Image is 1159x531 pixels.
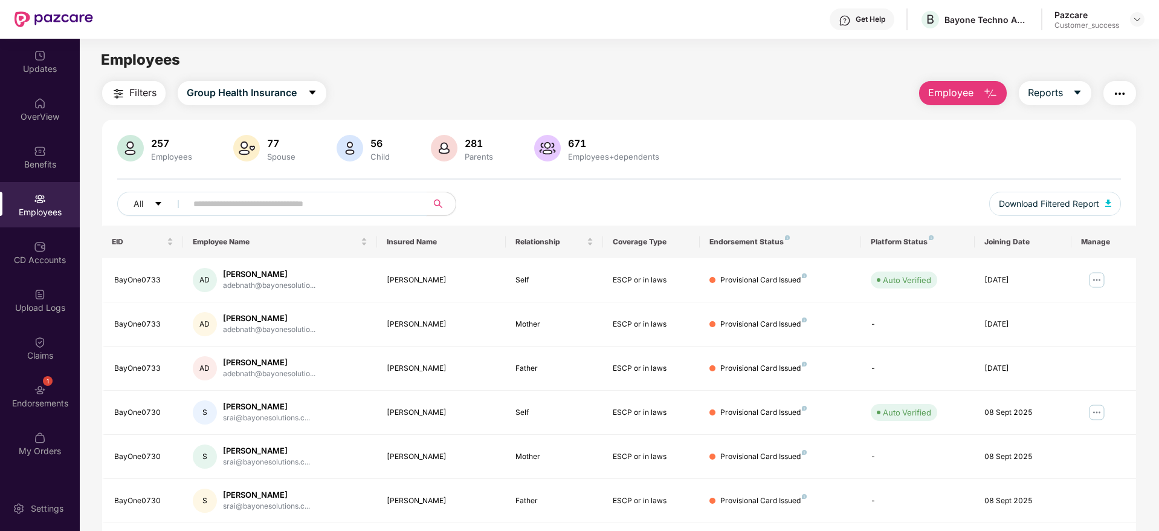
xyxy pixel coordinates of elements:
[883,406,931,419] div: Auto Verified
[34,288,46,301] img: svg+xml;base64,PHN2ZyBpZD0iVXBsb2FkX0xvZ3MiIGRhdGEtbmFtZT0iVXBsb2FkIExvZ3MiIHhtbG5zPSJodHRwOi8vd3...
[975,226,1071,258] th: Joining Date
[1132,15,1142,24] img: svg+xml;base64,PHN2ZyBpZD0iRHJvcGRvd24tMzJ4MzIiIHhtbG5zPSJodHRwOi8vd3d3LnczLm9yZy8yMDAwL3N2ZyIgd2...
[566,137,662,149] div: 671
[223,357,315,368] div: [PERSON_NAME]
[265,152,298,161] div: Spouse
[15,11,93,27] img: New Pazcare Logo
[861,479,974,523] td: -
[223,313,315,324] div: [PERSON_NAME]
[515,237,584,247] span: Relationship
[566,152,662,161] div: Employees+dependents
[515,275,593,286] div: Self
[193,445,217,469] div: S
[506,226,602,258] th: Relationship
[223,445,310,457] div: [PERSON_NAME]
[861,347,974,391] td: -
[944,14,1029,25] div: Bayone Techno Advisors Private Limited
[720,363,807,374] div: Provisional Card Issued
[114,363,173,374] div: BayOne0733
[802,273,807,278] img: svg+xml;base64,PHN2ZyB4bWxucz0iaHR0cDovL3d3dy53My5vcmcvMjAwMC9zdmciIHdpZHRoPSI4IiBoZWlnaHQ9IjgiIH...
[861,435,974,479] td: -
[223,501,310,512] div: srai@bayonesolutions.c...
[515,495,593,507] div: Father
[34,97,46,109] img: svg+xml;base64,PHN2ZyBpZD0iSG9tZSIgeG1sbnM9Imh0dHA6Ly93d3cudzMub3JnLzIwMDAvc3ZnIiB3aWR0aD0iMjAiIG...
[919,81,1007,105] button: Employee
[984,407,1062,419] div: 08 Sept 2025
[802,362,807,366] img: svg+xml;base64,PHN2ZyB4bWxucz0iaHR0cDovL3d3dy53My5vcmcvMjAwMC9zdmciIHdpZHRoPSI4IiBoZWlnaHQ9IjgiIH...
[149,152,195,161] div: Employees
[368,152,392,161] div: Child
[223,401,310,412] div: [PERSON_NAME]
[34,241,46,253] img: svg+xml;base64,PHN2ZyBpZD0iQ0RfQWNjb3VudHMiIGRhdGEtbmFtZT0iQ0QgQWNjb3VudHMiIHhtbG5zPSJodHRwOi8vd3...
[515,363,593,374] div: Father
[983,86,998,101] img: svg+xml;base64,PHN2ZyB4bWxucz0iaHR0cDovL3d3dy53My5vcmcvMjAwMC9zdmciIHhtbG5zOnhsaW5rPSJodHRwOi8vd3...
[223,457,310,468] div: srai@bayonesolutions.c...
[114,407,173,419] div: BayOne0730
[613,407,690,419] div: ESCP or in laws
[193,237,358,247] span: Employee Name
[265,137,298,149] div: 77
[308,88,317,99] span: caret-down
[387,275,497,286] div: [PERSON_NAME]
[1054,21,1119,30] div: Customer_success
[387,451,497,463] div: [PERSON_NAME]
[802,494,807,499] img: svg+xml;base64,PHN2ZyB4bWxucz0iaHR0cDovL3d3dy53My5vcmcvMjAwMC9zdmciIHdpZHRoPSI4IiBoZWlnaHQ9IjgiIH...
[462,137,496,149] div: 281
[984,363,1062,374] div: [DATE]
[1087,403,1106,422] img: manageButton
[387,495,497,507] div: [PERSON_NAME]
[613,275,690,286] div: ESCP or in laws
[984,319,1062,330] div: [DATE]
[114,275,173,286] div: BayOne0733
[34,193,46,205] img: svg+xml;base64,PHN2ZyBpZD0iRW1wbG95ZWVzIiB4bWxucz0iaHR0cDovL3d3dy53My5vcmcvMjAwMC9zdmciIHdpZHRoPS...
[613,451,690,463] div: ESCP or in laws
[187,85,297,100] span: Group Health Insurance
[193,356,217,380] div: AD
[368,137,392,149] div: 56
[1105,200,1111,207] img: svg+xml;base64,PHN2ZyB4bWxucz0iaHR0cDovL3d3dy53My5vcmcvMjAwMC9zdmciIHhtbG5zOnhsaW5rPSJodHRwOi8vd3...
[929,235,934,240] img: svg+xml;base64,PHN2ZyB4bWxucz0iaHR0cDovL3d3dy53My5vcmcvMjAwMC9zdmciIHdpZHRoPSI4IiBoZWlnaHQ9IjgiIH...
[102,81,166,105] button: Filters
[802,406,807,411] img: svg+xml;base64,PHN2ZyB4bWxucz0iaHR0cDovL3d3dy53My5vcmcvMjAwMC9zdmciIHdpZHRoPSI4IiBoZWlnaHQ9IjgiIH...
[1054,9,1119,21] div: Pazcare
[13,503,25,515] img: svg+xml;base64,PHN2ZyBpZD0iU2V0dGluZy0yMHgyMCIgeG1sbnM9Imh0dHA6Ly93d3cudzMub3JnLzIwMDAvc3ZnIiB3aW...
[114,495,173,507] div: BayOne0730
[1112,86,1127,101] img: svg+xml;base64,PHN2ZyB4bWxucz0iaHR0cDovL3d3dy53My5vcmcvMjAwMC9zdmciIHdpZHRoPSIyNCIgaGVpZ2h0PSIyNC...
[802,318,807,322] img: svg+xml;base64,PHN2ZyB4bWxucz0iaHR0cDovL3d3dy53My5vcmcvMjAwMC9zdmciIHdpZHRoPSI4IiBoZWlnaHQ9IjgiIH...
[117,192,191,216] button: Allcaret-down
[785,235,790,240] img: svg+xml;base64,PHN2ZyB4bWxucz0iaHR0cDovL3d3dy53My5vcmcvMjAwMC9zdmciIHdpZHRoPSI4IiBoZWlnaHQ9IjgiIH...
[233,135,260,161] img: svg+xml;base64,PHN2ZyB4bWxucz0iaHR0cDovL3d3dy53My5vcmcvMjAwMC9zdmciIHhtbG5zOnhsaW5rPSJodHRwOi8vd3...
[856,15,885,24] div: Get Help
[431,135,457,161] img: svg+xml;base64,PHN2ZyB4bWxucz0iaHR0cDovL3d3dy53My5vcmcvMjAwMC9zdmciIHhtbG5zOnhsaW5rPSJodHRwOi8vd3...
[603,226,700,258] th: Coverage Type
[111,86,126,101] img: svg+xml;base64,PHN2ZyB4bWxucz0iaHR0cDovL3d3dy53My5vcmcvMjAwMC9zdmciIHdpZHRoPSIyNCIgaGVpZ2h0PSIyNC...
[613,495,690,507] div: ESCP or in laws
[928,85,973,100] span: Employee
[114,319,173,330] div: BayOne0733
[387,363,497,374] div: [PERSON_NAME]
[178,81,326,105] button: Group Health Insurancecaret-down
[193,312,217,336] div: AD
[534,135,561,161] img: svg+xml;base64,PHN2ZyB4bWxucz0iaHR0cDovL3d3dy53My5vcmcvMjAwMC9zdmciIHhtbG5zOnhsaW5rPSJodHRwOi8vd3...
[223,269,315,280] div: [PERSON_NAME]
[613,319,690,330] div: ESCP or in laws
[861,302,974,347] td: -
[709,237,851,247] div: Endorsement Status
[720,275,807,286] div: Provisional Card Issued
[515,407,593,419] div: Self
[27,503,67,515] div: Settings
[193,489,217,513] div: S
[193,400,217,425] div: S
[462,152,496,161] div: Parents
[34,145,46,157] img: svg+xml;base64,PHN2ZyBpZD0iQmVuZWZpdHMiIHhtbG5zPSJodHRwOi8vd3d3LnczLm9yZy8yMDAwL3N2ZyIgd2lkdGg9Ij...
[871,237,964,247] div: Platform Status
[989,192,1121,216] button: Download Filtered Report
[802,450,807,455] img: svg+xml;base64,PHN2ZyB4bWxucz0iaHR0cDovL3d3dy53My5vcmcvMjAwMC9zdmciIHdpZHRoPSI4IiBoZWlnaHQ9IjgiIH...
[102,226,183,258] th: EID
[839,15,851,27] img: svg+xml;base64,PHN2ZyBpZD0iSGVscC0zMngzMiIgeG1sbnM9Imh0dHA6Ly93d3cudzMub3JnLzIwMDAvc3ZnIiB3aWR0aD...
[112,237,164,247] span: EID
[43,376,53,386] div: 1
[337,135,363,161] img: svg+xml;base64,PHN2ZyB4bWxucz0iaHR0cDovL3d3dy53My5vcmcvMjAwMC9zdmciIHhtbG5zOnhsaW5rPSJodHRwOi8vd3...
[720,451,807,463] div: Provisional Card Issued
[34,384,46,396] img: svg+xml;base64,PHN2ZyBpZD0iRW5kb3JzZW1lbnRzIiB4bWxucz0iaHR0cDovL3d3dy53My5vcmcvMjAwMC9zdmciIHdpZH...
